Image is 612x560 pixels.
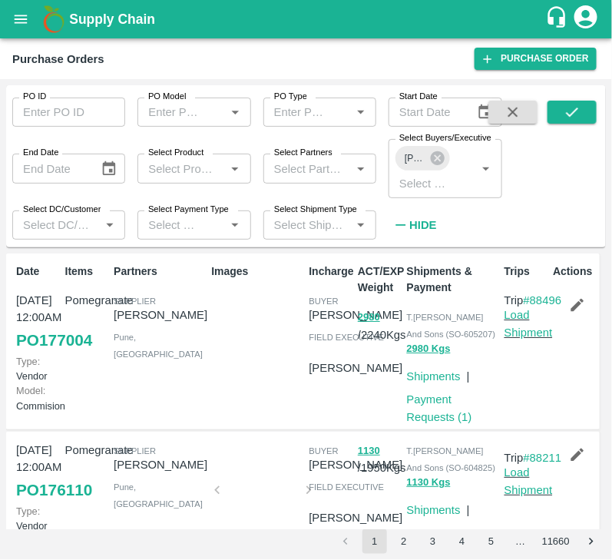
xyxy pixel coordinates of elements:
p: Date [16,263,59,280]
button: Open [351,215,371,235]
p: Trip [504,292,562,309]
p: Pomegranate [65,442,108,459]
span: Supplier [114,297,156,306]
span: Model: [16,385,45,396]
p: Pomegranate [65,292,108,309]
p: [PERSON_NAME] [309,360,402,376]
input: Enter PO Model [142,102,200,122]
input: Select DC/Customer [17,215,95,235]
label: PO Model [148,91,187,103]
b: Supply Chain [69,12,155,27]
button: Choose date [94,154,124,184]
span: Supplier [114,446,156,456]
label: PO ID [23,91,46,103]
p: Shipments & Payment [407,263,498,296]
p: [PERSON_NAME] [309,456,402,473]
button: Go to page 11660 [538,529,574,554]
p: / 2240 Kgs [358,308,401,343]
span: Pune , [GEOGRAPHIC_DATA] [114,482,203,509]
p: [PERSON_NAME] [309,509,402,526]
div: | [461,362,470,385]
label: Select Partners [274,147,332,159]
input: Select Product [142,158,220,178]
p: Actions [553,263,596,280]
button: Hide [389,212,441,238]
label: End Date [23,147,58,159]
button: Open [225,215,245,235]
button: Go to page 2 [392,529,416,554]
a: Load Shipment [504,466,553,495]
p: Items [65,263,108,280]
p: Vendor [16,354,59,383]
button: 1130 [358,442,380,460]
button: Go to page 4 [450,529,475,554]
p: [DATE] 12:00AM [16,292,59,326]
a: #88496 [524,294,562,307]
p: Commision [16,383,59,413]
span: Type: [16,505,40,517]
span: field executive [309,333,384,342]
p: ACT/EXP Weight [358,263,401,296]
input: Select Shipment Type [268,215,346,235]
p: / 1950 Kgs [358,442,401,477]
button: open drawer [3,2,38,37]
a: Shipments [407,370,461,383]
p: Partners [114,263,205,280]
button: 1130 Kgs [407,474,451,492]
button: Go to page 5 [479,529,504,554]
button: Open [351,102,371,122]
div: [PERSON_NAME] [395,146,449,171]
button: 2980 Kgs [407,340,451,358]
input: End Date [12,154,88,183]
p: Vendor [16,504,59,533]
button: Go to page 3 [421,529,445,554]
div: … [508,535,533,549]
button: page 1 [362,529,387,554]
button: Open [225,102,245,122]
input: Start Date [389,98,465,127]
span: field executive [309,482,384,492]
input: Select Partners [268,158,346,178]
button: Open [225,159,245,179]
p: Trip [504,449,562,466]
button: Open [351,159,371,179]
p: Incharge [309,263,352,280]
a: PO177004 [16,326,92,354]
a: Supply Chain [69,8,545,30]
span: buyer [309,446,338,456]
a: Payment Requests (1) [407,393,472,422]
strong: Hide [409,219,436,231]
p: [PERSON_NAME] [114,307,207,323]
p: [PERSON_NAME] [309,307,402,323]
nav: pagination navigation [331,529,606,554]
input: Enter PO ID [12,98,125,127]
a: Load Shipment [504,309,553,338]
span: T.[PERSON_NAME] And Sons (SO-605207) [407,313,496,339]
a: PO176110 [16,476,92,504]
div: Purchase Orders [12,49,104,69]
input: Enter PO Type [268,102,326,122]
span: Pune , [GEOGRAPHIC_DATA] [114,333,203,359]
span: Type: [16,356,40,367]
a: Payment Requests (1) [407,527,472,556]
p: Trips [504,263,547,280]
p: [DATE] 12:00AM [16,442,59,476]
span: T.[PERSON_NAME] And Sons (SO-604825) [407,446,496,472]
input: Select Buyers/Executive [393,173,452,193]
label: Select DC/Customer [23,204,101,216]
button: Go to next page [579,529,604,554]
input: Select Payment Type [142,215,200,235]
div: | [461,495,470,519]
span: buyer [309,297,338,306]
a: #88211 [524,452,562,464]
img: logo [38,4,69,35]
button: Choose date [471,98,500,127]
label: Select Buyers/Executive [399,132,491,144]
a: Purchase Order [475,48,597,70]
div: customer-support [545,5,572,33]
button: 2980 [358,309,380,326]
span: [PERSON_NAME] [395,151,433,167]
label: Select Product [148,147,203,159]
label: Select Shipment Type [274,204,357,216]
button: Open [476,159,496,179]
